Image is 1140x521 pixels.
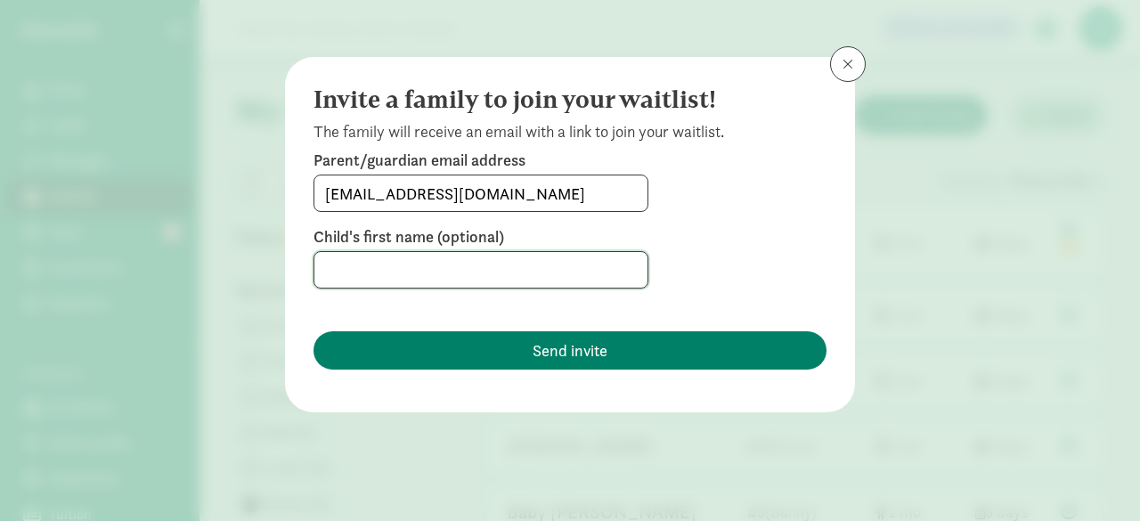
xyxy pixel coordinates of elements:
[533,338,607,362] span: Send invite
[313,85,812,114] h4: Invite a family to join your waitlist!
[1051,436,1140,521] iframe: Chat Widget
[313,331,826,370] button: Send invite
[313,226,826,248] label: Child's first name (optional)
[313,150,826,171] label: Parent/guardian email address
[314,175,647,211] input: email@example.com
[313,121,826,142] p: The family will receive an email with a link to join your waitlist.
